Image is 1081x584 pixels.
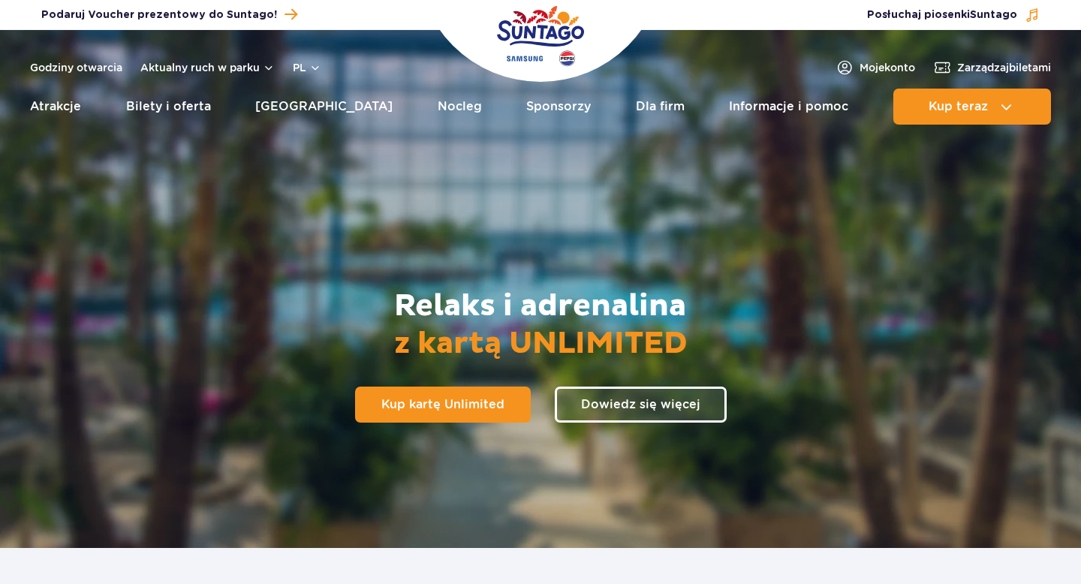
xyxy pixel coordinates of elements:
a: Kup kartę Unlimited [355,387,531,423]
span: Moje konto [860,60,915,75]
span: Suntago [970,10,1017,20]
a: Mojekonto [836,59,915,77]
a: Bilety i oferta [126,89,211,125]
h2: Relaks i adrenalina [394,287,688,363]
a: Atrakcje [30,89,81,125]
a: Godziny otwarcia [30,60,122,75]
a: Dla firm [636,89,685,125]
a: Nocleg [438,89,482,125]
a: Dowiedz się więcej [555,387,727,423]
span: Podaruj Voucher prezentowy do Suntago! [41,8,277,23]
a: Podaruj Voucher prezentowy do Suntago! [41,5,297,25]
span: Kup kartę Unlimited [381,399,504,411]
span: Dowiedz się więcej [581,399,700,411]
button: Posłuchaj piosenkiSuntago [867,8,1040,23]
button: Kup teraz [893,89,1051,125]
span: Kup teraz [929,100,988,113]
a: [GEOGRAPHIC_DATA] [255,89,393,125]
span: z kartą UNLIMITED [394,325,688,363]
a: Sponsorzy [526,89,591,125]
a: Zarządzajbiletami [933,59,1051,77]
a: Informacje i pomoc [729,89,848,125]
span: Zarządzaj biletami [957,60,1051,75]
button: pl [293,60,321,75]
span: Posłuchaj piosenki [867,8,1017,23]
button: Aktualny ruch w parku [140,62,275,74]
